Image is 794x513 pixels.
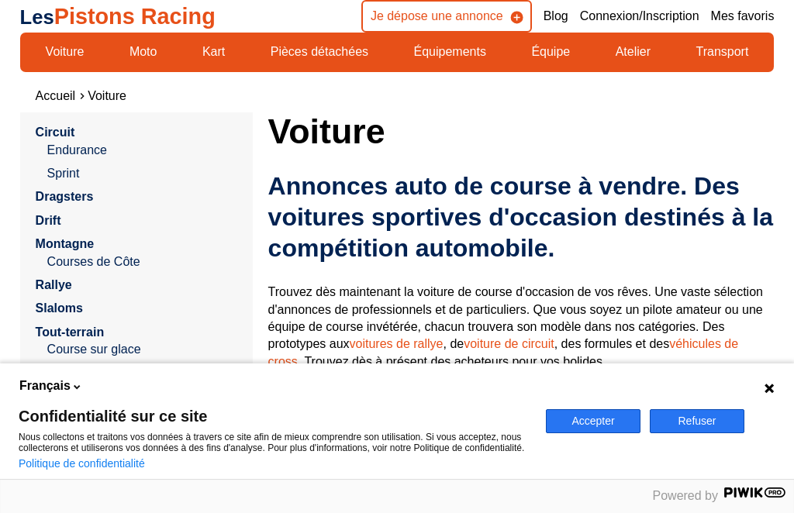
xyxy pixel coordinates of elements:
a: Équipements [404,39,496,65]
a: Mes favoris [711,8,775,25]
a: Équipe [521,39,580,65]
button: Refuser [650,409,744,433]
a: Courses de Côte [47,253,237,270]
a: Blog [544,8,568,25]
a: Tout-terrain [36,325,105,339]
a: Pièces détachées [261,39,378,65]
p: Trouvez dès maintenant la voiture de course d'occasion de vos rêves. Une vaste sélection d'annonc... [268,284,775,405]
a: Drift [36,214,61,227]
h1: Voiture [268,112,775,150]
a: Kart [192,39,235,65]
a: Connexion/Inscription [580,8,699,25]
p: Nous collectons et traitons vos données à travers ce site afin de mieux comprendre son utilisatio... [19,432,527,453]
a: Sprint [47,165,237,182]
a: voiture de circuit [464,337,554,350]
a: Politique de confidentialité [19,457,145,470]
a: Dragsters [36,190,94,203]
a: Endurance [47,142,237,159]
a: Circuit [36,126,75,139]
span: Les [20,6,54,28]
a: Transport [686,39,759,65]
a: Montagne [36,237,95,250]
h2: Annonces auto de course à vendre. Des voitures sportives d'occasion destinés à la compétition aut... [268,170,775,263]
a: Slaloms [36,301,83,315]
a: voitures de rallye [350,337,444,350]
span: Powered by [653,489,719,502]
span: Confidentialité sur ce site [19,408,527,424]
a: Course sur glace [47,341,237,358]
a: Moto [119,39,167,65]
span: Français [19,377,71,394]
a: LesPistons Racing [20,4,216,29]
a: Voiture [36,39,95,65]
a: Rallye [36,278,72,291]
a: Accueil [36,89,76,102]
button: Accepter [546,409,640,433]
a: Voiture [88,89,126,102]
a: Atelier [606,39,661,65]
